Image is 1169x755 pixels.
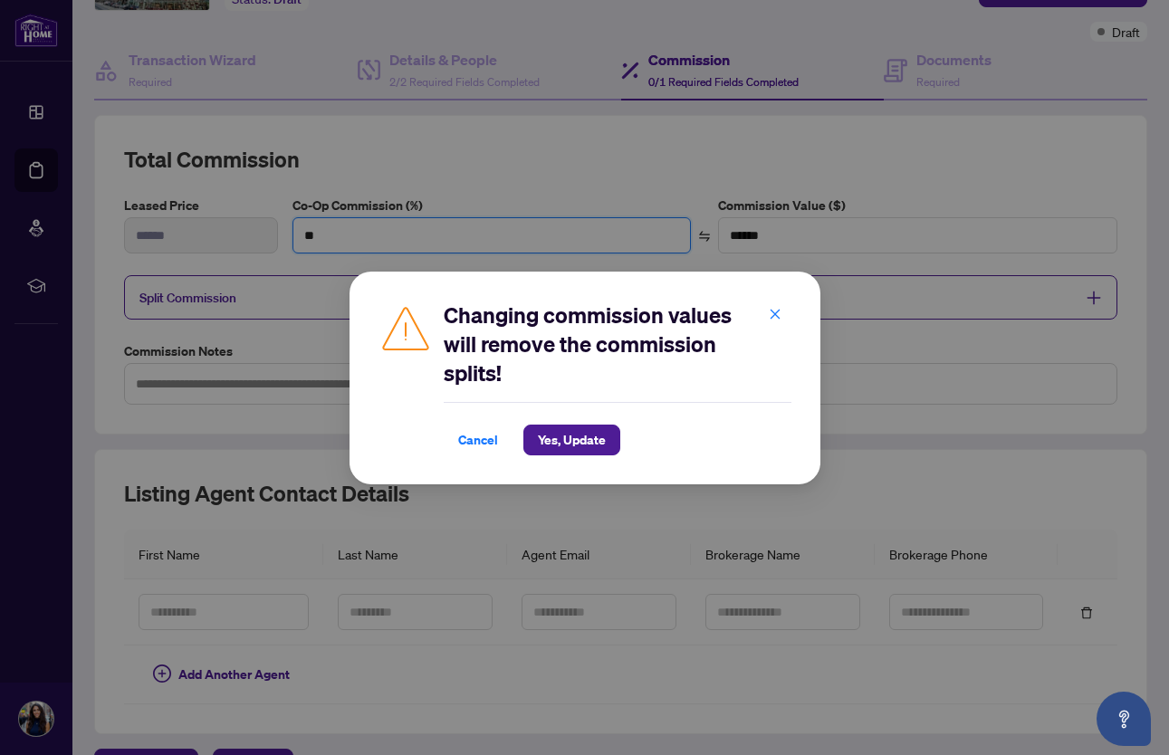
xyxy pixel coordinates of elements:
[1097,692,1151,746] button: Open asap
[769,307,781,320] span: close
[523,425,620,455] button: Yes, Update
[444,301,791,387] h2: Changing commission values will remove the commission splits!
[458,425,498,454] span: Cancel
[378,301,433,355] img: Caution Icon
[444,425,513,455] button: Cancel
[538,425,606,454] span: Yes, Update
